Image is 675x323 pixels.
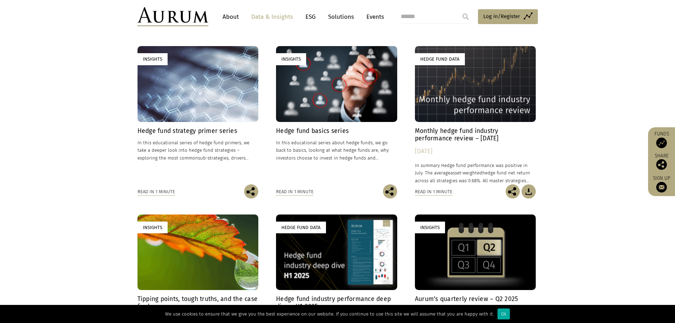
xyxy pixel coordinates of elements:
[198,155,229,161] span: sub-strategies
[415,188,452,196] div: Read in 1 minute
[276,188,314,196] div: Read in 1 minute
[137,46,259,184] a: Insights Hedge fund strategy primer series In this educational series of hedge fund primers, we t...
[656,138,667,148] img: Access Funds
[248,10,297,23] a: Data & Insights
[137,222,168,233] div: Insights
[415,295,536,303] h4: Aurum’s quarterly review – Q2 2025
[478,9,538,24] a: Log in/Register
[363,10,384,23] a: Events
[415,222,445,233] div: Insights
[137,127,259,135] h4: Hedge fund strategy primer series
[276,222,326,233] div: Hedge Fund Data
[415,46,536,184] a: Hedge Fund Data Monthly hedge fund industry performance review – [DATE] [DATE] In summary Hedge f...
[276,139,397,161] p: In this educational series about hedge funds, we go back to basics, looking at what hedge funds a...
[276,46,397,184] a: Insights Hedge fund basics series In this educational series about hedge funds, we go back to bas...
[137,188,175,196] div: Read in 1 minute
[137,295,259,310] h4: Tipping points, tough truths, and the case for hope
[276,295,397,310] h4: Hedge fund industry performance deep dive – H1 2025
[383,184,397,199] img: Share this post
[656,159,667,170] img: Share this post
[219,10,242,23] a: About
[325,10,358,23] a: Solutions
[302,10,319,23] a: ESG
[497,308,510,319] div: Ok
[459,10,473,24] input: Submit
[652,154,671,170] div: Share
[137,53,168,65] div: Insights
[415,146,536,156] div: [DATE]
[450,170,482,176] span: asset-weighted
[276,53,306,65] div: Insights
[244,184,258,199] img: Share this post
[415,53,465,65] div: Hedge Fund Data
[137,7,208,26] img: Aurum
[506,184,520,199] img: Share this post
[652,131,671,148] a: Funds
[656,182,667,193] img: Sign up to our newsletter
[276,127,397,135] h4: Hedge fund basics series
[415,127,536,142] h4: Monthly hedge fund industry performance review – [DATE]
[483,12,520,21] span: Log in/Register
[522,184,536,199] img: Download Article
[652,175,671,193] a: Sign up
[137,139,259,161] p: In this educational series of hedge fund primers, we take a deeper look into hedge fund strategie...
[415,162,536,184] p: In summary Hedge fund performance was positive in July. The average hedge fund net return across ...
